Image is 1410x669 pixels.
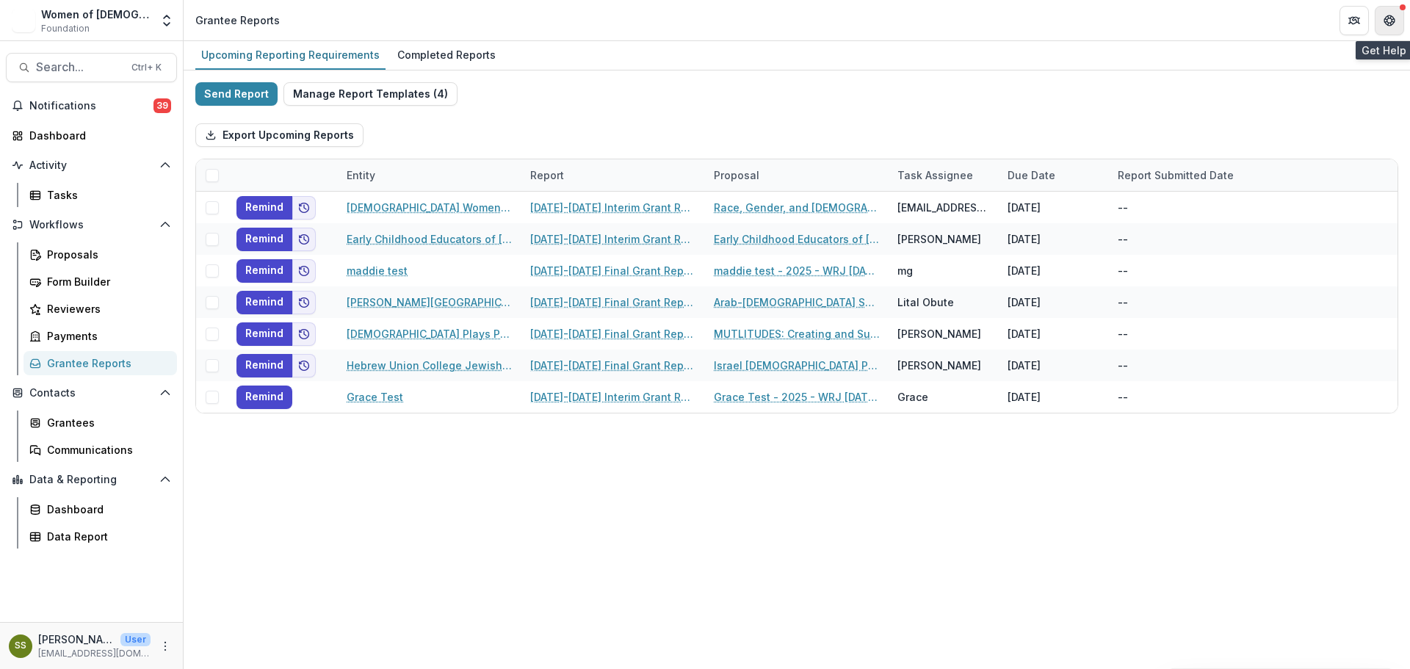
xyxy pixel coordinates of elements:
a: [DATE]-[DATE] Interim Grant Report [530,231,696,247]
a: Tasks [23,183,177,207]
div: Report Submitted Date [1109,167,1243,183]
div: [DATE] [999,286,1109,318]
a: [DATE]-[DATE] Final Grant Report [530,358,696,373]
div: Grace [897,389,928,405]
button: Add to friends [292,259,316,283]
div: Reviewers [47,301,165,317]
div: Women of [DEMOGRAPHIC_DATA] [41,7,151,22]
div: Grantee Reports [47,355,165,371]
a: [PERSON_NAME][GEOGRAPHIC_DATA] [347,294,513,310]
div: [DATE] [999,350,1109,381]
button: Open entity switcher [156,6,177,35]
button: Remind [236,259,292,283]
a: Israel [DEMOGRAPHIC_DATA] Program [714,358,880,373]
button: Add to friends [292,291,316,314]
a: Early Childhood Educators of [DEMOGRAPHIC_DATA] - 2024 - WRJ [DATE]-[DATE] Grant Agreement [714,231,880,247]
div: [DATE] [999,381,1109,413]
a: Dashboard [6,123,177,148]
div: Upcoming Reporting Requirements [195,44,386,65]
a: [DEMOGRAPHIC_DATA] Plays Project [347,326,513,341]
button: More [156,637,174,655]
button: Remind [236,291,292,314]
span: Activity [29,159,153,172]
div: Entity [338,159,521,191]
div: Data Report [47,529,165,544]
div: Grantees [47,415,165,430]
div: Shari Schulner [15,641,26,651]
button: Remind [236,196,292,220]
div: Proposals [47,247,165,262]
p: [EMAIL_ADDRESS][DOMAIN_NAME] [38,647,151,660]
a: Payments [23,324,177,348]
span: Contacts [29,387,153,399]
div: -- [1118,263,1128,278]
a: Arab-[DEMOGRAPHIC_DATA] Summer Camp [714,294,880,310]
a: Grace Test - 2025 - WRJ [DATE]-[DATE] Grant Agreement [714,389,880,405]
div: Report Submitted Date [1109,159,1292,191]
a: Grantees [23,411,177,435]
div: [DATE] [999,255,1109,286]
span: Workflows [29,219,153,231]
div: Task Assignee [889,159,999,191]
span: Foundation [41,22,90,35]
div: [EMAIL_ADDRESS][DOMAIN_NAME] [897,200,990,215]
a: [DATE]-[DATE] Interim Grant Report [530,200,696,215]
a: Early Childhood Educators of [DEMOGRAPHIC_DATA] [347,231,513,247]
a: Proposals [23,242,177,267]
span: Notifications [29,100,153,112]
div: Proposal [705,159,889,191]
div: Report [521,167,573,183]
button: Remind [236,322,292,346]
div: Lital Obute [897,294,954,310]
div: Tasks [47,187,165,203]
button: Open Contacts [6,381,177,405]
div: -- [1118,294,1128,310]
button: Search... [6,53,177,82]
a: Form Builder [23,270,177,294]
div: [DATE] [999,318,1109,350]
div: mg [897,263,913,278]
div: Due Date [999,167,1064,183]
div: Dashboard [47,502,165,517]
button: Add to friends [292,322,316,346]
a: [DATE]-[DATE] Final Grant Report [530,294,696,310]
button: Export Upcoming Reports [195,123,364,147]
button: Remind [236,354,292,377]
img: Women of Reform Judaism [12,9,35,32]
button: Get Help [1375,6,1404,35]
div: Entity [338,167,384,183]
button: Open Workflows [6,213,177,236]
a: [DATE]-[DATE] Final Grant Report [530,263,696,278]
a: Dashboard [23,497,177,521]
button: Remind [236,228,292,251]
div: Communications [47,442,165,458]
div: Completed Reports [391,44,502,65]
button: Remind [236,386,292,409]
div: Form Builder [47,274,165,289]
a: MUTLITUDES: Creating and Supporting Diverse Artistic and Community Process [714,326,880,341]
div: -- [1118,389,1128,405]
div: [DATE] [999,223,1109,255]
div: Payments [47,328,165,344]
span: Data & Reporting [29,474,153,486]
p: User [120,633,151,646]
div: Task Assignee [889,167,982,183]
button: Open Activity [6,153,177,177]
span: Search... [36,60,123,74]
div: -- [1118,231,1128,247]
a: Hebrew Union College Jewish Institute of Religion [347,358,513,373]
button: Add to friends [292,196,316,220]
a: Race, Gender, and [DEMOGRAPHIC_DATA] History: An Online Learning Course [714,200,880,215]
p: [PERSON_NAME] [38,632,115,647]
a: maddie test - 2025 - WRJ [DATE]-[DATE] YES Fund Application [714,263,880,278]
a: [DEMOGRAPHIC_DATA] Women's Archive [347,200,513,215]
span: 39 [153,98,171,113]
div: Due Date [999,159,1109,191]
div: [DATE] [999,192,1109,223]
a: maddie test [347,263,408,278]
div: [PERSON_NAME] [897,358,981,373]
div: Proposal [705,167,768,183]
a: Grantee Reports [23,351,177,375]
